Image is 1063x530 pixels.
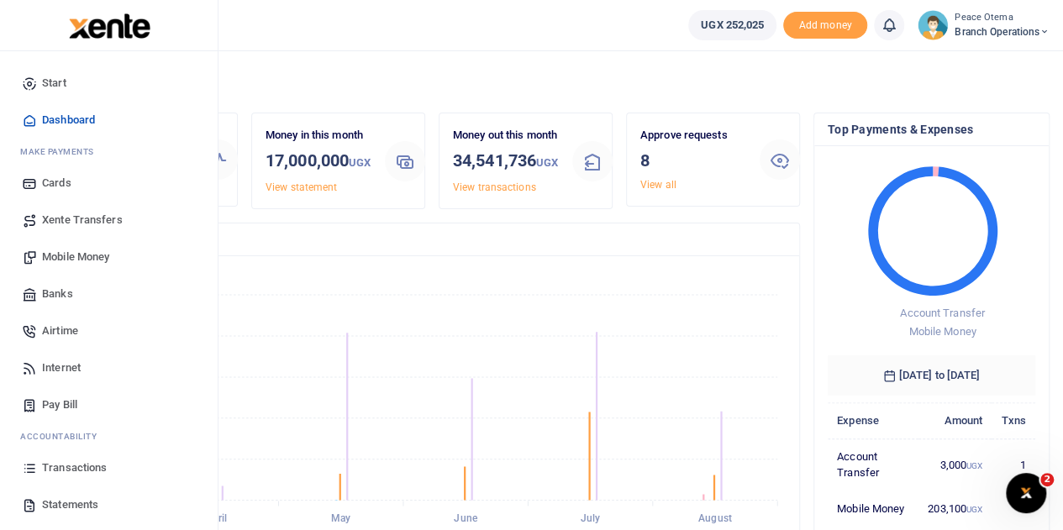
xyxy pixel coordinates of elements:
span: Statements [42,496,98,513]
h3: 17,000,000 [266,148,371,176]
p: Approve requests [640,127,746,144]
td: 1 [992,438,1035,491]
img: profile-user [918,10,948,40]
h3: 34,541,736 [453,148,559,176]
span: Transactions [42,459,107,476]
p: Money out this month [453,127,559,144]
span: Mobile Money [42,249,109,265]
a: Transactions [13,449,204,486]
p: Money in this month [266,127,371,144]
a: profile-user Peace Otema Branch Operations [918,10,1050,40]
span: 2 [1040,473,1054,486]
span: ake Payments [29,145,94,158]
li: Wallet ballance [681,10,783,40]
span: Banks [42,286,73,302]
span: Mobile Money [908,325,976,338]
th: Txns [992,402,1035,438]
a: Xente Transfers [13,202,204,239]
td: 3,000 [918,438,992,491]
span: Cards [42,175,71,192]
h4: Transactions Overview [78,230,786,249]
tspan: August [698,512,732,524]
a: Banks [13,275,204,312]
small: Peace Otema [955,11,1050,25]
li: M [13,139,204,165]
a: logo-small logo-large logo-large [67,18,150,31]
span: Dashboard [42,112,95,129]
span: countability [33,430,97,443]
th: Amount [918,402,992,438]
small: UGX [966,461,982,470]
a: Start [13,65,204,102]
a: Statements [13,486,204,523]
span: Start [42,75,66,92]
a: View all [640,179,676,191]
td: 2 [992,491,1035,527]
td: 203,100 [918,491,992,527]
a: View statement [266,181,337,193]
span: UGX 252,025 [701,17,764,34]
h4: Hello Peace [64,72,1050,91]
small: UGX [536,156,558,169]
span: Internet [42,359,81,376]
span: Xente Transfers [42,212,123,228]
h6: [DATE] to [DATE] [828,355,1035,396]
a: Mobile Money [13,239,204,275]
li: Ac [13,423,204,449]
span: Account Transfer [900,307,985,319]
span: Airtime [42,323,78,339]
a: Dashboard [13,102,204,139]
span: Add money [783,12,867,39]
a: View transactions [453,181,536,193]
small: UGX [349,156,371,169]
td: Mobile Money [828,491,918,527]
a: Pay Bill [13,386,204,423]
a: Airtime [13,312,204,349]
small: UGX [966,505,982,514]
tspan: May [331,512,350,524]
iframe: Intercom live chat [1006,473,1046,513]
tspan: April [206,512,228,524]
li: Toup your wallet [783,12,867,39]
a: Cards [13,165,204,202]
th: Expense [828,402,918,438]
img: logo-large [69,13,150,39]
a: UGX 252,025 [688,10,776,40]
a: Internet [13,349,204,386]
td: Account Transfer [828,438,918,491]
h4: Top Payments & Expenses [828,120,1035,139]
a: Add money [783,18,867,30]
span: Branch Operations [955,24,1050,39]
span: Pay Bill [42,396,77,413]
h3: 8 [640,148,746,173]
